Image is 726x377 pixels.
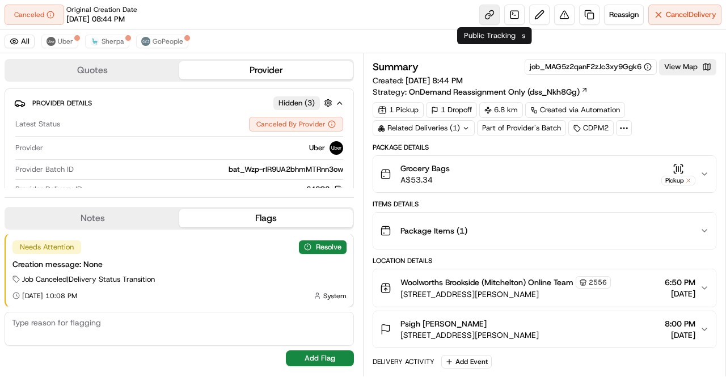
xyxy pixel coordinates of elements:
[373,269,716,307] button: Woolworths Brookside (Mitchelton) Online Team2556[STREET_ADDRESS][PERSON_NAME]6:50 PM[DATE]
[373,143,716,152] div: Package Details
[136,35,188,48] button: GoPeople
[530,62,652,72] button: job_MAG5z2qanF2zJc3xy9Ggk6
[373,102,424,118] div: 1 Pickup
[102,37,124,46] span: Sherpa
[66,5,137,14] span: Original Creation Date
[661,163,695,185] button: Pickup
[309,143,325,153] span: Uber
[249,117,343,132] button: Canceled By Provider
[400,289,611,300] span: [STREET_ADDRESS][PERSON_NAME]
[373,213,716,249] button: Package Items (1)
[373,62,419,72] h3: Summary
[85,35,129,48] button: Sherpa
[15,184,82,194] span: Provider Delivery ID
[179,209,353,227] button: Flags
[373,256,716,265] div: Location Details
[6,61,179,79] button: Quotes
[5,35,35,48] button: All
[273,96,335,110] button: Hidden (3)
[330,141,343,155] img: uber-new-logo.jpeg
[525,102,625,118] a: Created via Automation
[22,274,155,285] span: Job Canceled | Delivery Status Transition
[373,200,716,209] div: Items Details
[373,120,475,136] div: Related Deliveries (1)
[299,240,347,254] button: Resolve
[179,61,353,79] button: Provider
[609,10,639,20] span: Reassign
[15,164,74,175] span: Provider Batch ID
[648,5,721,25] button: CancelDelivery
[589,278,607,287] span: 2556
[457,27,522,44] div: Public Tracking
[568,120,614,136] div: CDPM2
[14,94,344,112] button: Provider DetailsHidden (3)
[400,277,573,288] span: Woolworths Brookside (Mitchelton) Online Team
[400,225,467,236] span: Package Items ( 1 )
[6,209,179,227] button: Notes
[400,174,450,185] span: A$53.34
[141,37,150,46] img: gopeople_logo.png
[400,329,539,341] span: [STREET_ADDRESS][PERSON_NAME]
[441,355,492,368] button: Add Event
[41,35,78,48] button: Uber
[58,37,73,46] span: Uber
[5,5,64,25] button: Canceled
[278,98,315,108] span: Hidden ( 3 )
[400,163,450,174] span: Grocery Bags
[15,143,43,153] span: Provider
[90,37,99,46] img: sherpa_logo.png
[373,75,463,86] span: Created:
[426,102,477,118] div: 1 Dropoff
[373,357,434,366] div: Delivery Activity
[409,86,588,98] a: OnDemand Reassignment Only (dss_Nkh8Gg)
[323,291,347,300] span: System
[665,329,695,341] span: [DATE]
[373,311,716,348] button: Psigh [PERSON_NAME][STREET_ADDRESS][PERSON_NAME]8:00 PM[DATE]
[47,37,56,46] img: uber-new-logo.jpeg
[409,86,580,98] span: OnDemand Reassignment Only (dss_Nkh8Gg)
[286,350,354,366] button: Add Flag
[373,86,588,98] div: Strategy:
[66,14,125,24] span: [DATE] 08:44 PM
[659,59,716,75] button: View Map
[32,99,92,108] span: Provider Details
[12,240,81,254] div: Needs Attention
[22,291,77,300] span: [DATE] 10:08 PM
[665,318,695,329] span: 8:00 PM
[665,277,695,288] span: 6:50 PM
[604,5,644,25] button: Reassign
[479,102,523,118] div: 6.8 km
[306,184,343,194] button: 642C2
[406,75,463,86] span: [DATE] 8:44 PM
[666,10,716,20] span: Cancel Delivery
[153,37,183,46] span: GoPeople
[12,259,347,270] div: Creation message: None
[373,156,716,192] button: Grocery BagsA$53.34Pickup
[665,288,695,299] span: [DATE]
[400,318,487,329] span: Psigh [PERSON_NAME]
[229,164,343,175] span: bat_Wzp-rIR9UA2bhmMTRnn3ow
[15,119,60,129] span: Latest Status
[661,176,695,185] div: Pickup
[496,27,532,44] div: Events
